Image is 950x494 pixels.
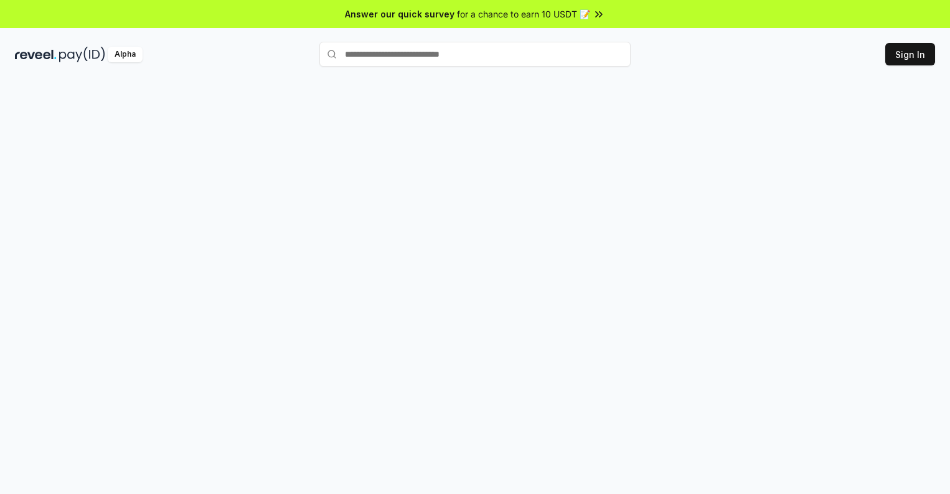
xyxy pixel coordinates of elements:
[15,47,57,62] img: reveel_dark
[345,7,454,21] span: Answer our quick survey
[108,47,143,62] div: Alpha
[885,43,935,65] button: Sign In
[59,47,105,62] img: pay_id
[457,7,590,21] span: for a chance to earn 10 USDT 📝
